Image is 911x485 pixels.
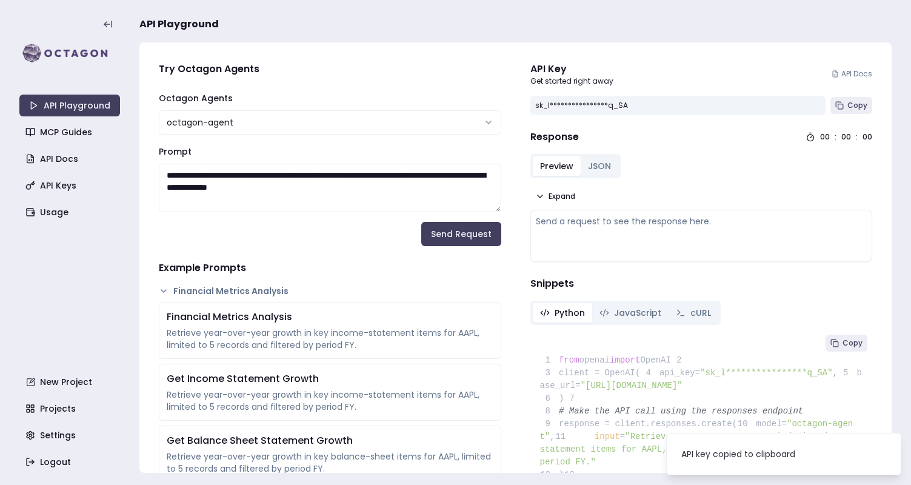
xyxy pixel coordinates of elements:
a: API Docs [21,148,121,170]
span: model= [756,419,787,429]
span: "[URL][DOMAIN_NAME]" [581,381,682,390]
span: 10 [737,418,756,430]
button: Copy [830,97,872,114]
span: 5 [838,367,857,380]
span: , [833,368,838,378]
span: 13 [564,469,583,481]
label: Octagon Agents [159,92,233,104]
a: Settings [21,424,121,446]
span: OpenAI [640,355,670,365]
span: Copy [843,338,863,348]
a: Projects [21,398,121,420]
button: JSON [581,156,618,176]
span: 12 [540,469,559,481]
div: : [835,132,836,142]
span: Copy [847,101,867,110]
h4: Snippets [530,276,873,291]
div: : [856,132,858,142]
div: Get Balance Sheet Statement Growth [167,433,493,448]
button: Preview [533,156,581,176]
span: 2 [671,354,690,367]
span: # Make the API call using the responses endpoint [559,406,803,416]
span: Python [555,307,585,319]
div: Retrieve year-over-year growth in key income-statement items for AAPL, limited to 5 records and f... [167,327,493,351]
div: Get Income Statement Growth [167,372,493,386]
span: 7 [564,392,583,405]
span: 4 [640,367,659,380]
div: 00 [863,132,872,142]
a: MCP Guides [21,121,121,143]
span: import [610,355,640,365]
div: API Key [530,62,613,76]
a: API Docs [832,69,872,79]
button: Expand [530,188,580,205]
div: API key copied to clipboard [681,448,795,460]
div: 00 [820,132,830,142]
div: Send a request to see the response here. [536,215,867,227]
a: Usage [21,201,121,223]
a: API Keys [21,175,121,196]
a: API Playground [19,95,120,116]
span: response = client.responses.create( [540,419,738,429]
span: 8 [540,405,559,418]
div: Retrieve year-over-year growth in key income-statement items for AAPL, limited to 5 records and f... [167,389,493,413]
span: JavaScript [614,307,661,319]
label: Prompt [159,145,192,158]
span: 11 [555,430,575,443]
span: , [550,432,555,441]
span: from [559,355,579,365]
span: client = OpenAI( [540,368,641,378]
span: 6 [540,392,559,405]
span: input [595,432,620,441]
button: Send Request [421,222,501,246]
a: New Project [21,371,121,393]
span: openai [579,355,610,365]
span: 3 [540,367,559,380]
div: Financial Metrics Analysis [167,310,493,324]
span: API Playground [139,17,219,32]
p: Get started right away [530,76,613,86]
span: 9 [540,418,559,430]
a: Logout [21,451,121,473]
button: Financial Metrics Analysis [159,285,501,297]
span: Expand [549,192,575,201]
span: "Retrieve year-over-year growth in key income-statement items for AAPL, limited to 5 records and ... [540,432,861,467]
div: 00 [841,132,851,142]
span: ) [540,470,564,480]
span: ) [540,393,564,403]
div: Retrieve year-over-year growth in key balance-sheet items for AAPL, limited to 5 records and filt... [167,450,493,475]
span: = [620,432,625,441]
h4: Example Prompts [159,261,501,275]
h4: Response [530,130,579,144]
h4: Try Octagon Agents [159,62,501,76]
img: logo-rect-yK7x_WSZ.svg [19,41,120,65]
button: Copy [826,335,867,352]
span: api_key= [659,368,700,378]
span: cURL [690,307,711,319]
span: 1 [540,354,559,367]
